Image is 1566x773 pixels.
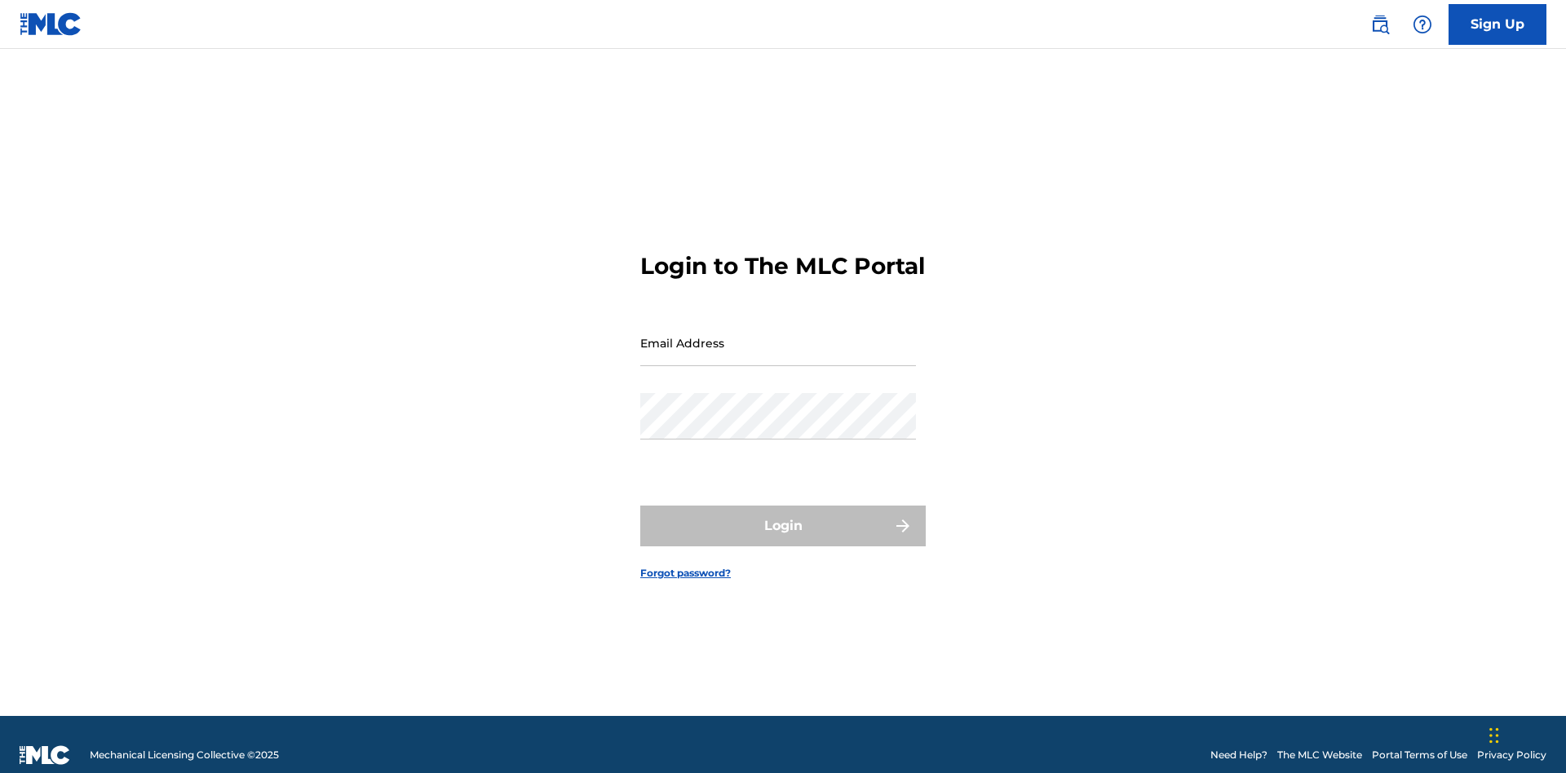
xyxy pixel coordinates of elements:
a: Sign Up [1449,4,1546,45]
a: Public Search [1364,8,1396,41]
a: Portal Terms of Use [1372,748,1467,762]
div: Help [1406,8,1439,41]
img: search [1370,15,1390,34]
span: Mechanical Licensing Collective © 2025 [90,748,279,762]
h3: Login to The MLC Portal [640,252,925,280]
a: Need Help? [1210,748,1267,762]
img: MLC Logo [20,12,82,36]
a: Privacy Policy [1477,748,1546,762]
a: The MLC Website [1277,748,1362,762]
img: help [1413,15,1432,34]
a: Forgot password? [640,566,731,581]
div: Drag [1489,711,1499,760]
iframe: Chat Widget [1484,695,1566,773]
img: logo [20,745,70,765]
